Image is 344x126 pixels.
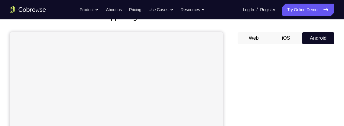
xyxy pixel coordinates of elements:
[270,32,302,44] button: iOS
[129,4,141,16] a: Pricing
[243,4,254,16] a: Log In
[106,4,122,16] a: About us
[181,4,205,16] button: Resources
[256,6,258,13] span: /
[238,32,270,44] button: Web
[80,4,99,16] button: Product
[148,4,173,16] button: Use Cases
[282,4,334,16] a: Try Online Demo
[302,32,334,44] button: Android
[260,4,275,16] a: Register
[10,6,46,13] a: Go to the home page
